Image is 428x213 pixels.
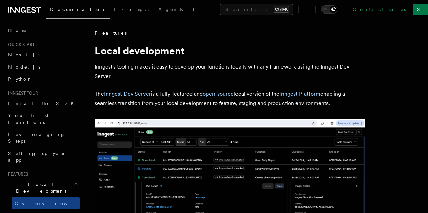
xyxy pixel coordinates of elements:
a: open-source [203,90,234,97]
span: AgentKit [158,7,194,12]
a: AgentKit [154,2,198,18]
span: Overview [15,201,84,206]
span: Setting up your app [8,151,66,163]
span: Home [8,27,27,34]
span: Node.js [8,64,40,70]
span: Quick start [5,42,35,47]
button: Search...Ctrl+K [220,4,293,15]
span: Next.js [8,52,40,57]
a: Node.js [5,61,80,73]
button: Toggle dark mode [321,5,337,14]
a: Setting up your app [5,147,80,166]
h1: Local development [95,45,365,57]
p: The is a fully-featured and local version of the enabling a seamless transition from your local d... [95,89,365,108]
a: Home [5,24,80,36]
a: Inngest Platform [279,90,320,97]
span: Features [5,171,28,177]
span: Examples [114,7,150,12]
span: Install the SDK [8,101,78,106]
span: Python [8,76,33,82]
span: Leveraging Steps [8,132,65,144]
a: Install the SDK [5,97,80,109]
a: Documentation [46,2,110,19]
a: Next.js [5,49,80,61]
a: Your first Functions [5,109,80,128]
span: Features [95,30,127,36]
a: Leveraging Steps [5,128,80,147]
span: Your first Functions [8,113,48,125]
span: Local Development [5,181,74,194]
a: Contact sales [348,4,410,15]
kbd: Ctrl+K [274,6,289,13]
span: Inngest tour [5,90,38,96]
a: Inngest Dev Server [104,90,151,97]
a: Overview [12,197,80,209]
a: Python [5,73,80,85]
p: Inngest's tooling makes it easy to develop your functions locally with any framework using the In... [95,62,365,81]
a: Examples [110,2,154,18]
span: Documentation [50,7,106,12]
button: Local Development [5,178,80,197]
